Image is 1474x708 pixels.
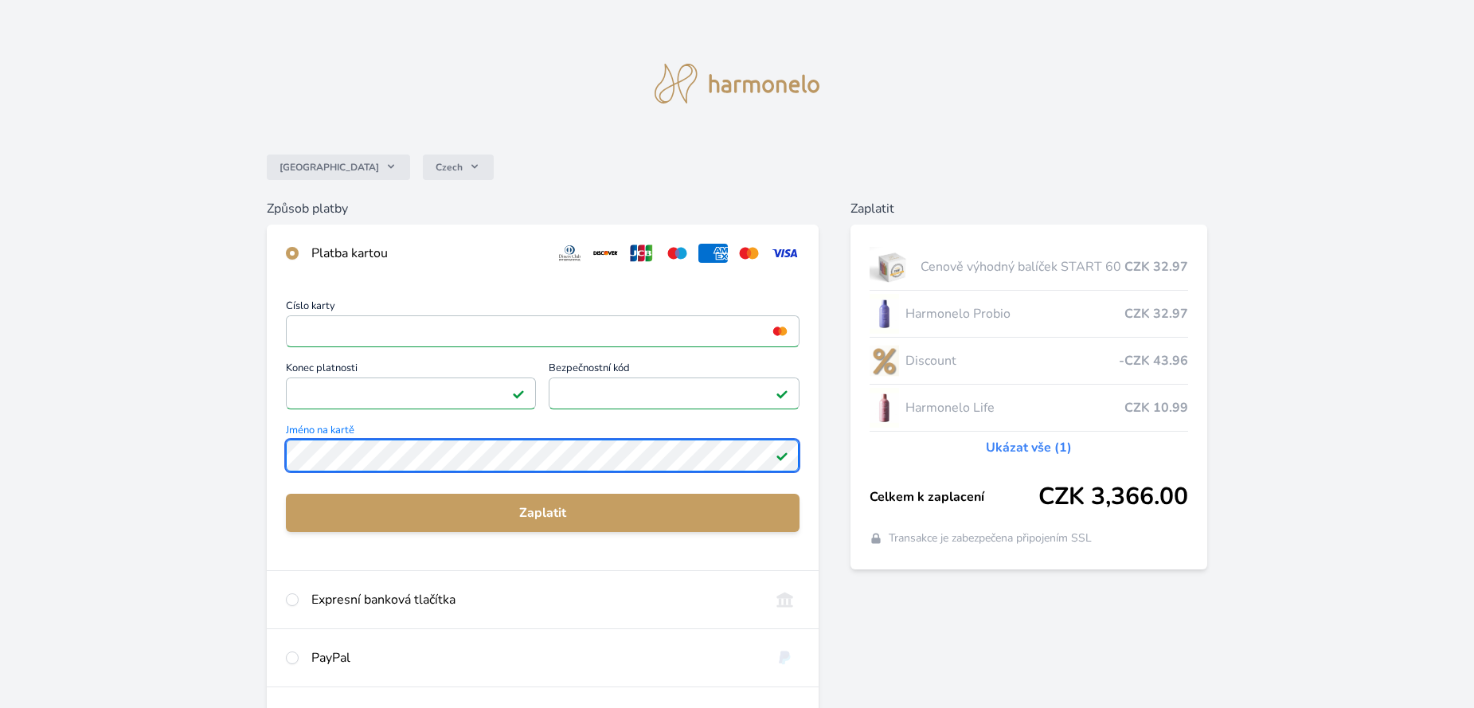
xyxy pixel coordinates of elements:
img: mc.svg [734,244,764,263]
span: Celkem k zaplacení [870,487,1038,507]
img: discount-lo.png [870,341,900,381]
img: maestro.svg [663,244,692,263]
button: [GEOGRAPHIC_DATA] [267,155,410,180]
img: Platné pole [776,387,788,400]
span: Číslo karty [286,301,799,315]
span: CZK 10.99 [1124,398,1188,417]
span: Konec platnosti [286,363,536,377]
span: CZK 32.97 [1124,304,1188,323]
span: CZK 3,366.00 [1038,483,1188,511]
button: Czech [423,155,494,180]
iframe: Iframe pro datum vypršení platnosti [293,382,529,405]
img: discover.svg [591,244,620,263]
span: Czech [436,161,463,174]
span: Transakce je zabezpečena připojením SSL [889,530,1092,546]
img: mc [769,324,791,338]
iframe: Iframe pro číslo karty [293,320,792,342]
h6: Způsob platby [267,199,818,218]
img: amex.svg [698,244,728,263]
img: visa.svg [770,244,800,263]
input: Jméno na kartěPlatné pole [286,440,799,471]
button: Zaplatit [286,494,799,532]
span: Bezpečnostní kód [549,363,799,377]
span: Jméno na kartě [286,425,799,440]
span: CZK 32.97 [1124,257,1188,276]
div: Platba kartou [311,244,542,263]
img: CLEAN_PROBIO_se_stinem_x-lo.jpg [870,294,900,334]
a: Ukázat vše (1) [986,438,1072,457]
img: Platné pole [776,449,788,462]
span: Harmonelo Life [905,398,1124,417]
span: Zaplatit [299,503,786,522]
span: [GEOGRAPHIC_DATA] [280,161,379,174]
iframe: Iframe pro bezpečnostní kód [556,382,792,405]
span: Harmonelo Probio [905,304,1124,323]
h6: Zaplatit [850,199,1207,218]
img: CLEAN_LIFE_se_stinem_x-lo.jpg [870,388,900,428]
img: diners.svg [555,244,585,263]
img: paypal.svg [770,648,800,667]
span: Discount [905,351,1118,370]
div: PayPal [311,648,757,667]
img: logo.svg [655,64,820,104]
img: start.jpg [870,247,915,287]
span: Cenově výhodný balíček START 60 [921,257,1124,276]
img: jcb.svg [627,244,656,263]
img: onlineBanking_CZ.svg [770,590,800,609]
span: -CZK 43.96 [1119,351,1188,370]
img: Platné pole [512,387,525,400]
div: Expresní banková tlačítka [311,590,757,609]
